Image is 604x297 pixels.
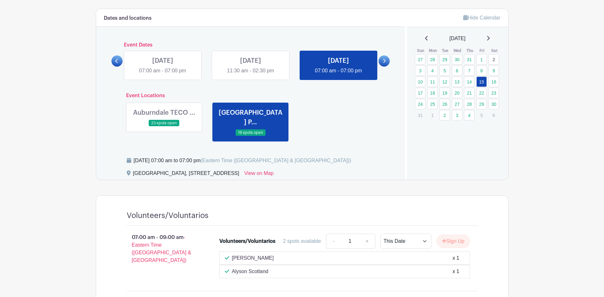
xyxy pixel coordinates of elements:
div: [DATE] 07:00 am to 07:00 pm [134,157,351,164]
a: 13 [452,76,462,87]
a: Hide Calendar [463,15,500,20]
a: 29 [476,99,487,109]
a: View on Map [244,170,274,180]
a: 5 [439,65,450,76]
p: 31 [415,110,425,120]
a: 1 [476,54,487,65]
p: [PERSON_NAME] [232,254,274,262]
a: 12 [439,76,450,87]
a: 20 [452,88,462,98]
span: (Eastern Time ([GEOGRAPHIC_DATA] & [GEOGRAPHIC_DATA])) [201,158,351,163]
a: 19 [439,88,450,98]
a: 11 [427,76,438,87]
h4: Volunteers/Voluntarios [127,211,209,220]
span: - Eastern Time ([GEOGRAPHIC_DATA] & [GEOGRAPHIC_DATA]) [132,235,191,263]
a: 23 [488,88,499,98]
a: 27 [415,54,425,65]
a: + [359,234,375,249]
a: 9 [488,65,499,76]
a: 21 [464,88,474,98]
a: 24 [415,99,425,109]
th: Thu [464,47,476,54]
a: 18 [427,88,438,98]
a: 2 [488,54,499,65]
a: 30 [488,99,499,109]
a: 30 [452,54,462,65]
a: 3 [452,110,462,120]
h6: Event Dates [123,42,379,48]
div: Volunteers/Voluntarios [219,237,275,245]
a: 4 [427,65,438,76]
a: 4 [464,110,474,120]
a: 3 [415,65,425,76]
h6: Dates and locations [104,15,152,21]
a: 15 [476,76,487,87]
div: [GEOGRAPHIC_DATA], [STREET_ADDRESS] [133,170,239,180]
a: 2 [439,110,450,120]
a: 27 [452,99,462,109]
p: Alyson Scotland [232,268,268,275]
a: 16 [488,76,499,87]
a: 28 [427,54,438,65]
a: - [326,234,341,249]
a: 8 [476,65,487,76]
th: Tue [439,47,451,54]
span: [DATE] [450,35,465,42]
p: 1 [427,110,438,120]
th: Fri [476,47,488,54]
h6: Event Locations [121,93,380,99]
a: 7 [464,65,474,76]
a: 22 [476,88,487,98]
div: 2 spots available [283,237,321,245]
a: 26 [439,99,450,109]
a: 28 [464,99,474,109]
p: 5 [476,110,487,120]
button: Sign Up [437,235,470,248]
a: 29 [439,54,450,65]
p: 6 [488,110,499,120]
th: Wed [451,47,464,54]
a: 6 [452,65,462,76]
th: Sat [488,47,501,54]
div: x 1 [452,268,459,275]
a: 14 [464,76,474,87]
a: 10 [415,76,425,87]
a: 31 [464,54,474,65]
th: Sun [415,47,427,54]
p: 07:00 am - 09:00 am [117,231,210,267]
a: 17 [415,88,425,98]
a: 25 [427,99,438,109]
th: Mon [427,47,439,54]
div: x 1 [452,254,459,262]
